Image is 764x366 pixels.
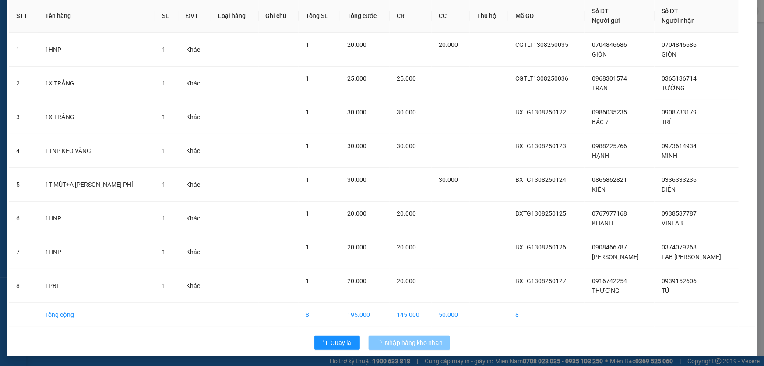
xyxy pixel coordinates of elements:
[662,75,697,82] span: 0365136714
[385,338,443,348] span: Nhập hàng kho nhận
[592,220,613,227] span: KHANH
[592,142,627,149] span: 0988225766
[515,176,566,183] span: BXTG1308250124
[397,109,416,116] span: 30.000
[179,168,211,202] td: Khác
[347,244,366,251] span: 20.000
[38,33,155,67] td: 1HNP
[50,42,169,57] text: SGTLT1308250373
[592,7,609,14] span: Số ĐT
[340,303,390,327] td: 195.000
[662,253,721,260] span: LAB [PERSON_NAME]
[662,7,678,14] span: Số ĐT
[9,269,38,303] td: 8
[5,63,214,86] div: [GEOGRAPHIC_DATA]
[592,51,607,58] span: GIÒN
[331,338,353,348] span: Quay lại
[515,41,568,48] span: CGTLT1308250035
[515,244,566,251] span: BXTG1308250126
[592,277,627,284] span: 0916742254
[347,142,366,149] span: 30.000
[162,114,165,121] span: 1
[515,109,566,116] span: BXTG1308250122
[662,186,676,193] span: DIỆN
[662,176,697,183] span: 0336333236
[592,109,627,116] span: 0986035235
[439,176,458,183] span: 30.000
[369,336,450,350] button: Nhập hàng kho nhận
[38,235,155,269] td: 1HNP
[515,75,568,82] span: CGTLT1308250036
[397,244,416,251] span: 20.000
[306,210,309,217] span: 1
[306,109,309,116] span: 1
[162,249,165,256] span: 1
[592,41,627,48] span: 0704846686
[662,109,697,116] span: 0908733179
[397,142,416,149] span: 30.000
[592,152,609,159] span: HẠNH
[662,51,676,58] span: GIÒN
[38,67,155,100] td: 1X TRẮNG
[592,75,627,82] span: 0968301574
[179,33,211,67] td: Khác
[662,220,683,227] span: VINLAB
[162,215,165,222] span: 1
[179,235,211,269] td: Khác
[9,235,38,269] td: 7
[515,277,566,284] span: BXTG1308250127
[162,181,165,188] span: 1
[9,33,38,67] td: 1
[592,118,609,125] span: BÁC 7
[439,41,458,48] span: 20.000
[592,253,639,260] span: [PERSON_NAME]
[347,109,366,116] span: 30.000
[162,80,165,87] span: 1
[662,287,669,294] span: TÚ
[662,41,697,48] span: 0704846686
[515,142,566,149] span: BXTG1308250123
[432,303,470,327] td: 50.000
[162,147,165,154] span: 1
[662,17,695,24] span: Người nhận
[592,85,608,92] span: TRÂN
[306,41,309,48] span: 1
[314,336,360,350] button: rollbackQuay lại
[38,168,155,202] td: 1T MÚT+A [PERSON_NAME] PHÍ
[662,244,697,251] span: 0374079268
[592,287,620,294] span: THƯƠNG
[179,67,211,100] td: Khác
[347,41,366,48] span: 20.000
[662,152,677,159] span: MINH
[592,186,606,193] span: KIÊN
[347,75,366,82] span: 25.000
[592,244,627,251] span: 0908466787
[9,100,38,134] td: 3
[38,269,155,303] td: 1PBI
[397,210,416,217] span: 20.000
[306,176,309,183] span: 1
[162,282,165,289] span: 1
[9,134,38,168] td: 4
[179,269,211,303] td: Khác
[162,46,165,53] span: 1
[397,277,416,284] span: 20.000
[306,244,309,251] span: 1
[662,118,671,125] span: TRÍ
[347,277,366,284] span: 20.000
[179,202,211,235] td: Khác
[306,142,309,149] span: 1
[347,210,366,217] span: 20.000
[376,340,385,346] span: loading
[179,100,211,134] td: Khác
[662,85,685,92] span: TƯỜNG
[321,340,327,347] span: rollback
[662,210,697,217] span: 0938537787
[347,176,366,183] span: 30.000
[9,67,38,100] td: 2
[515,210,566,217] span: BXTG1308250125
[390,303,432,327] td: 145.000
[38,134,155,168] td: 1TNP KEO VÀNG
[592,176,627,183] span: 0865862821
[397,75,416,82] span: 25.000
